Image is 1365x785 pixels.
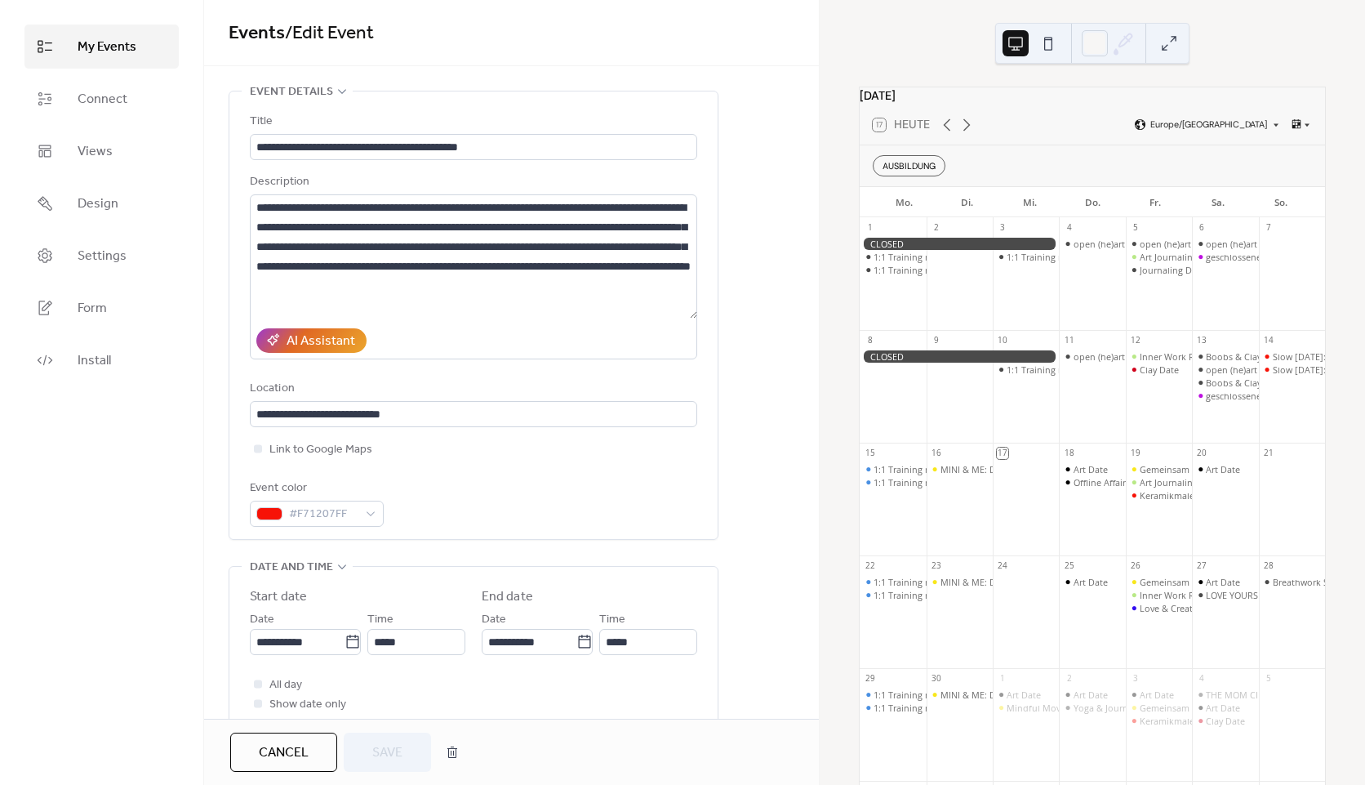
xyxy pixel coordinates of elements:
[1140,463,1333,475] div: Gemeinsam stark: Kreativzeit für Kind & Eltern
[24,77,179,121] a: Connect
[250,112,694,132] div: Title
[1192,463,1258,475] div: Art Date
[1140,576,1333,588] div: Gemeinsam stark: Kreativzeit für Kind & Eltern
[1126,463,1192,475] div: Gemeinsam stark: Kreativzeit für Kind & Eltern
[940,689,1087,701] div: MINI & ME: Dein Moment mit Baby
[860,251,926,263] div: 1:1 Training mit Caterina
[1192,702,1258,714] div: Art Date
[940,463,1087,475] div: MINI & ME: Dein Moment mit Baby
[1206,576,1240,588] div: Art Date
[269,715,340,734] span: Hide end time
[1007,689,1041,701] div: Art Date
[1197,448,1208,459] div: 20
[860,264,926,276] div: 1:1 Training mit Caterina
[1140,715,1351,727] div: Keramikmalerei: Gestalte deinen Selbstliebe-Anker
[874,589,1181,601] div: 1:1 Training mit [PERSON_NAME] (digital oder 5020 [GEOGRAPHIC_DATA])
[1126,364,1192,376] div: Clay Date
[1140,689,1174,701] div: Art Date
[1140,350,1357,363] div: Inner Work Ritual: Innere Stimmen sichtbar machen
[927,463,993,475] div: MINI & ME: Dein Moment mit Baby
[1206,238,1277,250] div: open (he)art café
[1126,715,1192,727] div: Keramikmalerei: Gestalte deinen Selbstliebe-Anker
[1074,463,1108,475] div: Art Date
[860,689,926,701] div: 1:1 Training mit Caterina (digital oder 5020 Salzburg)
[874,264,1012,276] div: 1:1 Training mit [PERSON_NAME]
[1059,689,1125,701] div: Art Date
[1263,335,1274,346] div: 14
[1140,702,1333,714] div: Gemeinsam stark: Kreativzeit für Kind & Eltern
[1074,576,1108,588] div: Art Date
[860,87,1325,105] div: [DATE]
[1126,489,1192,502] div: Keramikmalerei: Gestalte deinen Selbstliebe-Anker
[993,702,1059,714] div: Mindful Moves – Achtsame Körperübungen für mehr Balance
[250,172,694,192] div: Description
[24,338,179,382] a: Install
[997,335,1008,346] div: 10
[997,560,1008,572] div: 24
[865,673,876,685] div: 29
[250,610,274,630] span: Date
[24,25,179,69] a: My Events
[482,610,506,630] span: Date
[1249,187,1312,218] div: So.
[250,83,333,102] span: Event details
[1130,673,1141,685] div: 3
[1186,187,1249,218] div: Sa.
[1192,251,1258,263] div: geschlossene Gesellschaft - doors closed
[1197,560,1208,572] div: 27
[1140,489,1351,502] div: Keramikmalerei: Gestalte deinen Selbstliebe-Anker
[1197,673,1208,685] div: 4
[873,155,945,176] div: AUSBILDUNG
[1192,715,1258,727] div: Clay Date
[1192,689,1258,701] div: THE MOM CIRCLE: Mini-Day-Retreat – Mama, fühl dich!
[1259,364,1325,376] div: Slow Sunday: Dot Painting & Self Love
[229,16,285,51] a: Events
[269,440,372,460] span: Link to Google Maps
[860,576,926,588] div: 1:1 Training mit Caterina (digital oder 5020 Salzburg)
[1192,364,1258,376] div: open (he)art café
[860,238,1059,250] div: CLOSED
[230,733,337,772] button: Cancel
[1007,364,1145,376] div: 1:1 Training mit [PERSON_NAME]
[1192,350,1258,363] div: Boobs & Clay: Female only special
[1197,335,1208,346] div: 13
[860,702,926,714] div: 1:1 Training mit Caterina (digital oder 5020 Salzburg)
[1140,238,1211,250] div: open (he)art café
[1059,576,1125,588] div: Art Date
[1126,350,1192,363] div: Inner Work Ritual: Innere Stimmen sichtbar machen
[927,576,993,588] div: MINI & ME: Dein Moment mit Baby
[874,251,1012,263] div: 1:1 Training mit [PERSON_NAME]
[1192,589,1258,601] div: LOVE YOURSELF LOUD: DJ Night & Selflove-Art
[1007,251,1145,263] div: 1:1 Training mit [PERSON_NAME]
[1074,702,1244,714] div: Yoga & Journaling: She. Breathes. Writes.
[865,560,876,572] div: 22
[993,251,1059,263] div: 1:1 Training mit Caterina
[927,689,993,701] div: MINI & ME: Dein Moment mit Baby
[1192,390,1258,402] div: geschlossene Gesellschaft - doors closed
[1130,222,1141,234] div: 5
[1150,121,1267,130] span: Europe/[GEOGRAPHIC_DATA]
[1140,364,1179,376] div: Clay Date
[250,479,380,498] div: Event color
[874,689,1181,701] div: 1:1 Training mit [PERSON_NAME] (digital oder 5020 [GEOGRAPHIC_DATA])
[997,673,1008,685] div: 1
[1206,463,1240,475] div: Art Date
[1140,589,1357,601] div: Inner Work Ritual: Innere Stimmen sichtbar machen
[1140,251,1243,263] div: Art Journaling Workshop
[936,187,998,218] div: Di.
[1130,448,1141,459] div: 19
[860,589,926,601] div: 1:1 Training mit Caterina (digital oder 5020 Salzburg)
[367,610,393,630] span: Time
[1197,222,1208,234] div: 6
[1206,702,1240,714] div: Art Date
[865,335,876,346] div: 8
[250,558,333,578] span: Date and time
[256,328,367,353] button: AI Assistant
[1130,335,1141,346] div: 12
[1059,476,1125,488] div: Offline Affairs
[24,181,179,225] a: Design
[1007,702,1263,714] div: Mindful Moves – Achtsame Körperübungen für mehr Balance
[1126,251,1192,263] div: Art Journaling Workshop
[24,129,179,173] a: Views
[931,335,942,346] div: 9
